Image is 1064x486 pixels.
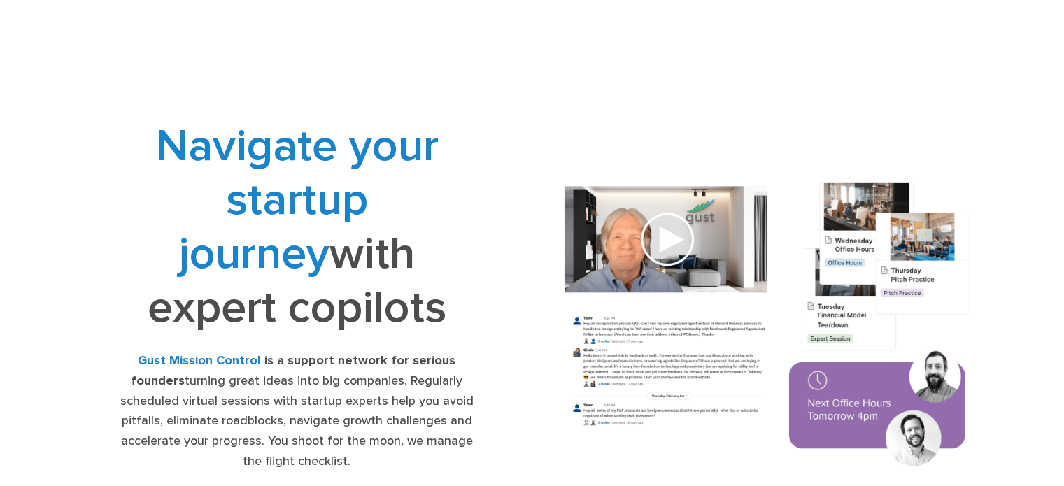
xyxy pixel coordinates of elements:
[155,119,439,280] span: Navigate your startup journey
[117,351,476,472] div: turning great ideas into big companies. Regularly scheduled virtual sessions with startup experts...
[138,353,261,368] strong: Gust Mission Control
[131,353,455,388] strong: is a support network for serious founders
[117,119,476,334] h1: with expert copilots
